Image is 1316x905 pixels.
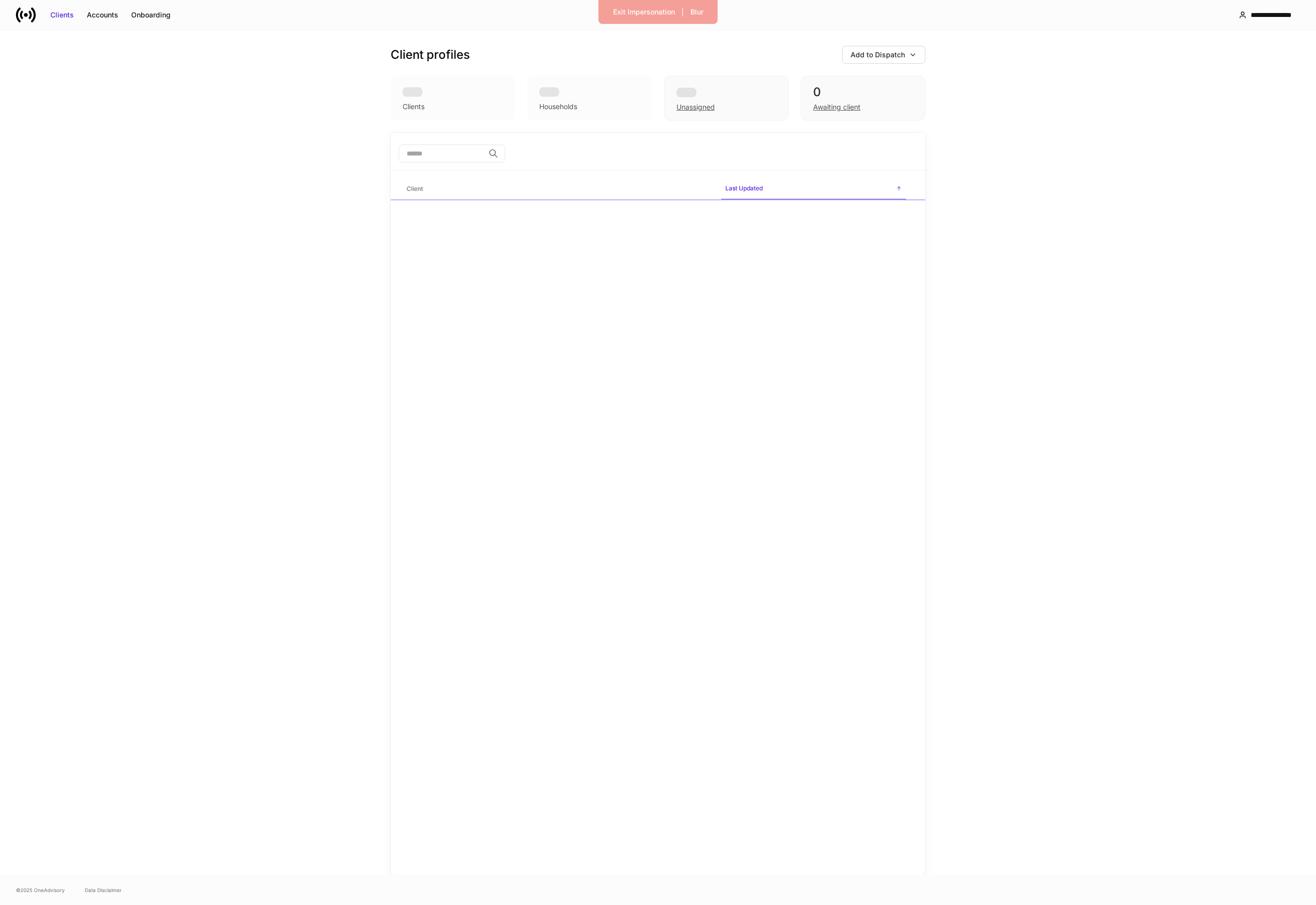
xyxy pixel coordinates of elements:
div: Unassigned [664,76,789,121]
span: © 2025 OneAdvisory [16,886,65,894]
button: Blur [684,4,710,20]
div: Onboarding [131,10,171,20]
button: Clients [44,7,80,23]
div: Exit Impersonation [613,7,675,17]
div: Clients [403,102,425,112]
h3: Client profiles [391,47,470,63]
button: Accounts [80,7,125,23]
div: 0 [813,84,913,100]
div: Accounts [87,10,118,20]
h6: Client [407,184,423,193]
a: Data Disclaimer [85,886,122,894]
button: Exit Impersonation [607,4,681,20]
div: 0Awaiting client [801,76,925,121]
div: Blur [690,7,703,17]
button: Onboarding [125,7,177,23]
h6: Last Updated [725,183,763,193]
div: Add to Dispatch [851,50,905,60]
button: Add to Dispatch [842,46,925,64]
div: Households [539,102,577,112]
span: Last Updated [721,178,906,200]
div: Clients [50,10,74,20]
span: Client [403,179,713,199]
div: Awaiting client [813,102,861,112]
div: Unassigned [676,102,715,112]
